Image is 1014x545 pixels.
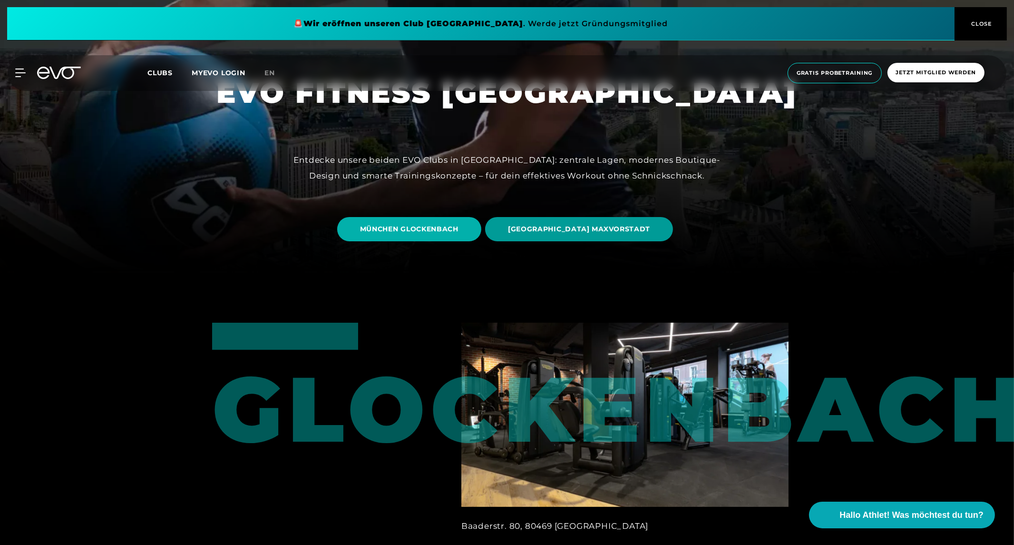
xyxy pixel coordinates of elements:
[461,518,789,534] div: Baaderstr. 80, 80469 [GEOGRAPHIC_DATA]
[785,63,885,83] a: Gratis Probetraining
[839,509,984,522] span: Hallo Athlet! Was möchtest du tun?
[293,152,721,183] div: Entdecke unsere beiden EVO Clubs in [GEOGRAPHIC_DATA]: zentrale Lagen, modernes Boutique-Design u...
[485,210,677,248] a: [GEOGRAPHIC_DATA] MAXVORSTADT
[955,7,1007,40] button: CLOSE
[508,224,650,234] span: [GEOGRAPHIC_DATA] MAXVORSTADT
[885,63,987,83] a: Jetzt Mitglied werden
[797,69,873,77] span: Gratis Probetraining
[337,210,485,248] a: MÜNCHEN GLOCKENBACH
[461,323,789,507] img: München, Glockenbach
[264,69,275,77] span: en
[360,224,458,234] span: MÜNCHEN GLOCKENBACH
[147,68,192,77] a: Clubs
[969,20,993,28] span: CLOSE
[212,323,322,455] div: Glockenbach
[192,69,245,77] a: MYEVO LOGIN
[809,502,995,528] button: Hallo Athlet! Was möchtest du tun?
[147,69,173,77] span: Clubs
[896,69,976,77] span: Jetzt Mitglied werden
[264,68,286,79] a: en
